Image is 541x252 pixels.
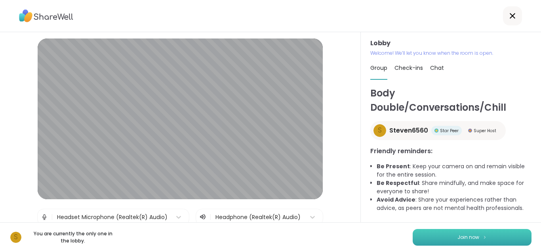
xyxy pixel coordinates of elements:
[434,129,438,133] img: Star Peer
[377,179,419,187] b: Be Respectful
[377,162,531,179] li: : Keep your camera on and remain visible for the entire session.
[389,126,428,135] span: Steven6560
[377,162,410,170] b: Be Present
[430,64,444,72] span: Chat
[482,235,487,239] img: ShareWell Logomark
[377,196,531,212] li: : Share your experiences rather than advice, as peers are not mental health professionals.
[57,213,168,221] div: Headset Microphone (Realtek(R) Audio)
[413,229,531,246] button: Join now
[210,212,211,222] span: |
[370,50,531,57] p: Welcome! We’ll let you know when the room is open.
[394,64,423,72] span: Check-ins
[370,38,531,48] h3: Lobby
[468,129,472,133] img: Super Host
[14,232,18,242] span: S
[41,209,48,225] img: Microphone
[440,128,459,134] span: Star Peer
[370,64,387,72] span: Group
[378,125,382,136] span: S
[457,234,479,241] span: Join now
[370,121,506,140] a: SSteven6560Star PeerStar PeerSuper HostSuper Host
[370,86,531,115] h1: Body Double/Conversations/Chill
[377,179,531,196] li: : Share mindfully, and make space for everyone to share!
[370,146,531,156] h3: Friendly reminders:
[474,128,496,134] span: Super Host
[19,7,73,25] img: ShareWell Logo
[29,230,117,244] p: You are currently the only one in the lobby.
[377,196,415,204] b: Avoid Advice
[51,209,53,225] span: |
